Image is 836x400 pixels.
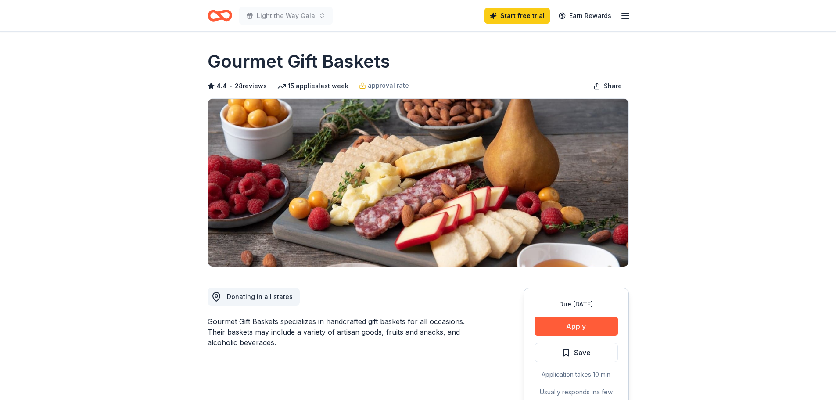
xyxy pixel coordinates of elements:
button: Share [586,77,629,95]
h1: Gourmet Gift Baskets [208,49,390,74]
button: Save [535,343,618,362]
span: Save [574,347,591,358]
span: Share [604,81,622,91]
button: Light the Way Gala [239,7,333,25]
span: • [229,83,232,90]
a: Home [208,5,232,26]
a: Earn Rewards [553,8,617,24]
div: Gourmet Gift Baskets specializes in handcrafted gift baskets for all occasions. Their baskets may... [208,316,481,348]
button: Apply [535,317,618,336]
span: approval rate [368,80,409,91]
button: 28reviews [235,81,267,91]
div: 15 applies last week [277,81,348,91]
span: Light the Way Gala [257,11,315,21]
a: approval rate [359,80,409,91]
div: Due [DATE] [535,299,618,310]
a: Start free trial [484,8,550,24]
div: Application takes 10 min [535,369,618,380]
span: Donating in all states [227,293,293,300]
img: Image for Gourmet Gift Baskets [208,99,628,267]
span: 4.4 [216,81,227,91]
